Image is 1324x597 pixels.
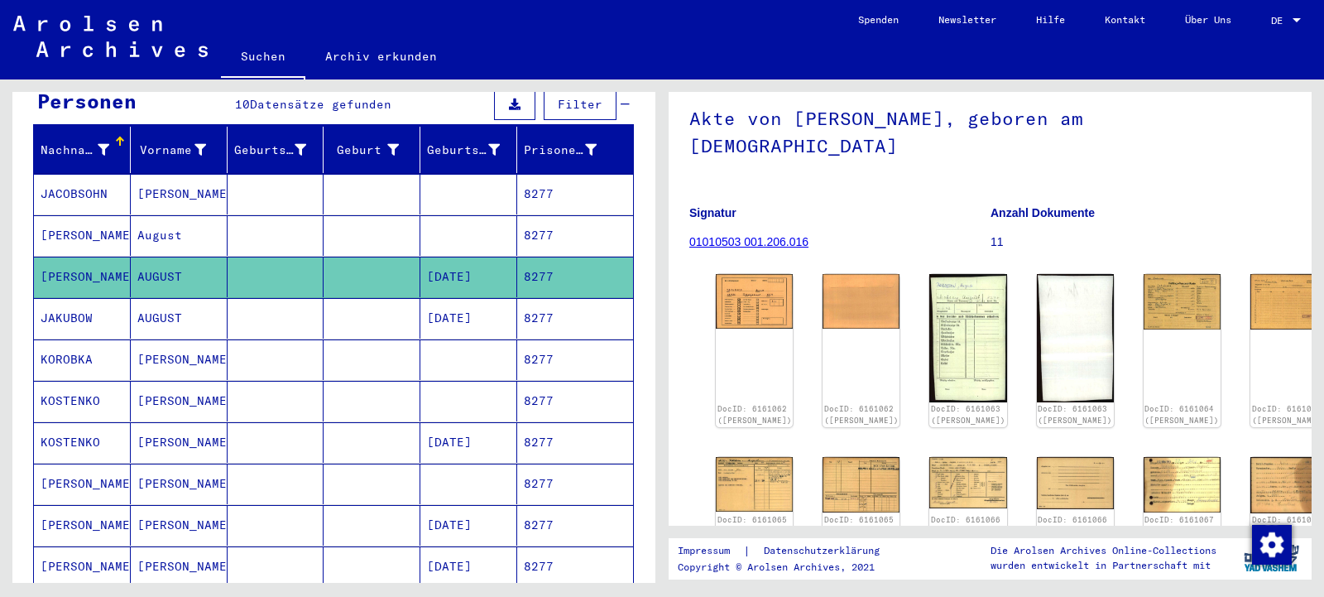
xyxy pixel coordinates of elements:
mat-cell: KOSTENKO [34,381,131,421]
div: Geburtsdatum [427,137,520,163]
p: wurden entwickelt in Partnerschaft mit [991,558,1216,573]
div: Nachname [41,137,130,163]
div: Personen [37,86,137,116]
a: DocID: 6161062 ([PERSON_NAME]) [717,404,792,425]
div: Nachname [41,142,109,159]
mat-cell: KOROBKA [34,339,131,380]
mat-header-cell: Geburtsname [228,127,324,173]
span: 10 [235,97,250,112]
img: yv_logo.png [1240,537,1302,579]
mat-cell: 8277 [517,422,633,463]
img: 001.jpg [716,274,793,329]
mat-header-cell: Geburt‏ [324,127,420,173]
mat-cell: 8277 [517,298,633,339]
mat-cell: [PERSON_NAME] [131,381,228,421]
img: 001.jpg [1144,274,1221,329]
a: DocID: 6161065 ([PERSON_NAME]) [824,515,899,536]
a: DocID: 6161067 ([PERSON_NAME]) [1144,515,1219,536]
mat-header-cell: Geburtsdatum [420,127,517,173]
mat-cell: [PERSON_NAME] [131,464,228,504]
mat-cell: 8277 [517,339,633,380]
mat-cell: [PERSON_NAME] [131,422,228,463]
a: Datenschutzerklärung [751,542,899,560]
mat-cell: KOSTENKO [34,422,131,463]
img: 001.jpg [1144,457,1221,513]
mat-cell: [PERSON_NAME] [131,174,228,214]
div: Prisoner # [524,137,617,163]
a: Impressum [678,542,743,560]
mat-header-cell: Prisoner # [517,127,633,173]
mat-cell: AUGUST [131,298,228,339]
div: Geburt‏ [330,142,399,159]
img: 002.jpg [823,274,899,329]
p: Die Arolsen Archives Online-Collections [991,543,1216,558]
mat-cell: [PERSON_NAME] [131,505,228,546]
img: Zustimmung ändern [1252,525,1292,565]
mat-cell: [PERSON_NAME] [34,464,131,504]
div: Vorname [137,142,206,159]
h1: Akte von [PERSON_NAME], geboren am [DEMOGRAPHIC_DATA] [689,80,1291,181]
img: Arolsen_neg.svg [13,16,208,57]
span: DE [1271,15,1289,26]
div: Prisoner # [524,142,597,159]
mat-cell: JAKUBOW [34,298,131,339]
mat-cell: [DATE] [420,257,517,297]
mat-cell: 8277 [517,174,633,214]
img: 001.jpg [716,457,793,512]
a: DocID: 6161066 ([PERSON_NAME]) [931,515,1005,536]
mat-cell: [DATE] [420,298,517,339]
a: 01010503 001.206.016 [689,235,808,248]
img: 001.jpg [929,274,1006,402]
a: DocID: 6161064 ([PERSON_NAME]) [1144,404,1219,425]
mat-cell: 8277 [517,464,633,504]
div: Vorname [137,137,227,163]
mat-cell: 8277 [517,505,633,546]
span: Datensätze gefunden [250,97,391,112]
a: DocID: 6161063 ([PERSON_NAME]) [1038,404,1112,425]
div: Geburtsname [234,142,307,159]
div: Geburt‏ [330,137,420,163]
p: 11 [991,234,1291,251]
mat-cell: [PERSON_NAME] [34,215,131,256]
div: Geburtsname [234,137,328,163]
span: Filter [558,97,602,112]
mat-cell: [DATE] [420,546,517,587]
a: DocID: 6161062 ([PERSON_NAME]) [824,404,899,425]
mat-cell: JACOBSOHN [34,174,131,214]
mat-cell: [PERSON_NAME] [34,257,131,297]
a: Suchen [221,36,305,79]
mat-cell: 8277 [517,215,633,256]
a: DocID: 6161066 ([PERSON_NAME]) [1038,515,1112,536]
mat-header-cell: Vorname [131,127,228,173]
b: Signatur [689,206,736,219]
p: Copyright © Arolsen Archives, 2021 [678,560,899,575]
button: Filter [544,89,616,120]
mat-cell: August [131,215,228,256]
mat-cell: [PERSON_NAME] [131,546,228,587]
b: Anzahl Dokumente [991,206,1095,219]
mat-cell: 8277 [517,381,633,421]
div: | [678,542,899,560]
mat-cell: AUGUST [131,257,228,297]
a: Archiv erkunden [305,36,457,76]
a: DocID: 6161065 ([PERSON_NAME]) [717,515,792,536]
mat-cell: 8277 [517,546,633,587]
mat-cell: 8277 [517,257,633,297]
img: 002.jpg [1037,457,1114,509]
img: 002.jpg [1037,274,1114,402]
img: 001.jpg [929,457,1006,508]
mat-cell: [PERSON_NAME] [34,546,131,587]
div: Zustimmung ändern [1251,524,1291,564]
div: Geburtsdatum [427,142,500,159]
mat-header-cell: Nachname [34,127,131,173]
img: 002.jpg [823,457,899,513]
a: DocID: 6161063 ([PERSON_NAME]) [931,404,1005,425]
mat-cell: [PERSON_NAME] [131,339,228,380]
mat-cell: [PERSON_NAME] [34,505,131,546]
mat-cell: [DATE] [420,505,517,546]
mat-cell: [DATE] [420,422,517,463]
